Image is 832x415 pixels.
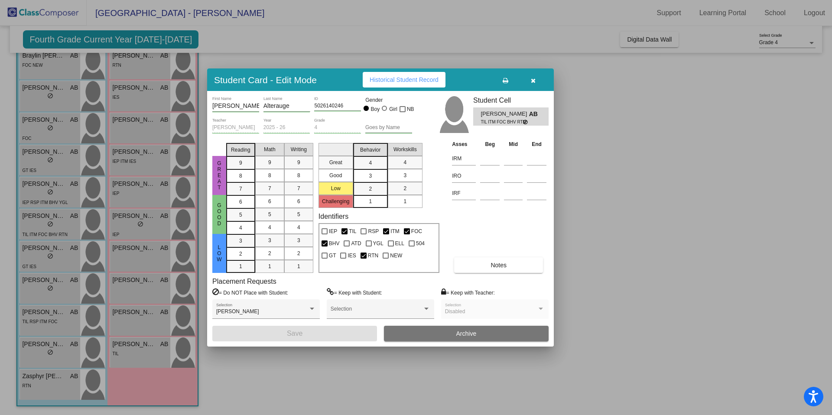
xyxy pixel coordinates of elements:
span: 9 [239,159,242,167]
h3: Student Card - Edit Mode [214,75,317,85]
span: 4 [369,159,372,167]
span: Historical Student Record [370,76,439,83]
span: Writing [291,146,307,153]
span: 2 [369,185,372,193]
button: Notes [454,257,543,273]
label: Identifiers [318,212,348,220]
span: RSP [368,226,379,237]
th: Mid [502,139,525,149]
span: 1 [268,263,271,270]
span: 1 [239,263,242,270]
span: 5 [239,211,242,219]
span: FOC [411,226,422,237]
div: Girl [389,105,397,113]
span: 7 [268,185,271,192]
span: 7 [239,185,242,193]
mat-label: Gender [365,96,412,104]
button: Save [212,326,377,341]
span: Good [215,202,223,227]
span: 1 [297,263,300,270]
span: 3 [268,237,271,244]
span: 2 [403,185,406,192]
span: 1 [369,198,372,205]
span: 2 [297,250,300,257]
span: 6 [268,198,271,205]
span: TIL ITM FOC BHV RTN [481,119,523,125]
label: = Keep with Student: [327,288,382,297]
span: 6 [297,198,300,205]
span: Workskills [393,146,417,153]
div: Boy [370,105,380,113]
span: IEP [329,226,337,237]
th: Beg [478,139,502,149]
input: assessment [452,152,476,165]
span: Disabled [445,308,465,314]
label: Placement Requests [212,277,276,285]
span: Save [287,330,302,337]
label: = Do NOT Place with Student: [212,288,288,297]
span: RTN [368,250,378,261]
span: NB [407,104,414,114]
input: grade [314,125,361,131]
span: 3 [297,237,300,244]
span: BHV [329,238,340,249]
input: assessment [452,169,476,182]
span: Notes [491,262,507,269]
span: 8 [268,172,271,179]
span: ELL [395,238,404,249]
span: IES [348,250,356,261]
span: ATD [351,238,361,249]
span: 2 [239,250,242,258]
input: Enter ID [314,103,361,109]
button: Archive [384,326,549,341]
span: Archive [456,330,477,337]
input: year [263,125,310,131]
span: 3 [403,172,406,179]
span: [PERSON_NAME] [481,110,529,119]
span: 504 [416,238,425,249]
span: 1 [403,198,406,205]
span: [PERSON_NAME] [216,308,259,314]
span: GT [329,250,336,261]
span: TIL [349,226,356,237]
span: Low [215,244,223,263]
input: goes by name [365,125,412,131]
span: 5 [268,211,271,218]
span: 4 [268,224,271,231]
button: Historical Student Record [363,72,445,88]
span: 2 [268,250,271,257]
span: Behavior [360,146,380,154]
span: 6 [239,198,242,206]
span: 4 [239,224,242,232]
span: AB [529,110,541,119]
h3: Student Cell [473,96,549,104]
span: 8 [297,172,300,179]
span: 8 [239,172,242,180]
span: 4 [297,224,300,231]
span: Reading [231,146,250,154]
th: Asses [450,139,478,149]
span: 7 [297,185,300,192]
span: Great [215,160,223,191]
span: 3 [369,172,372,180]
label: = Keep with Teacher: [441,288,495,297]
span: NEW [390,250,402,261]
th: End [525,139,549,149]
span: 9 [268,159,271,166]
input: teacher [212,125,259,131]
span: YGL [373,238,383,249]
span: 4 [403,159,406,166]
input: assessment [452,187,476,200]
span: 3 [239,237,242,245]
span: 9 [297,159,300,166]
span: Math [264,146,276,153]
span: ITM [390,226,400,237]
span: 5 [297,211,300,218]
